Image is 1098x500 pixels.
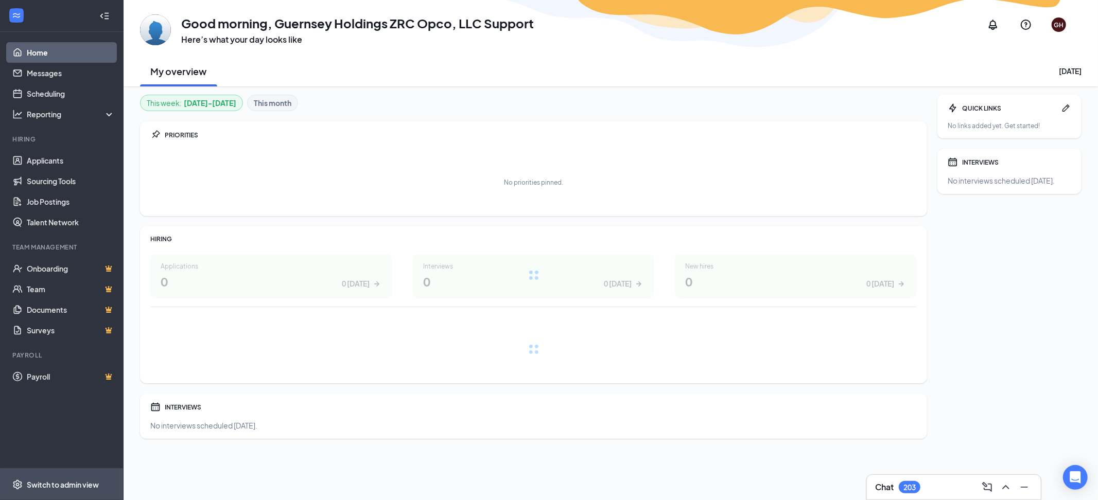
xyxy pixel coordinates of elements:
a: Job Postings [27,191,115,212]
b: This month [254,97,291,109]
div: Hiring [12,135,113,144]
div: QUICK LINKS [962,104,1057,113]
svg: Notifications [987,19,999,31]
div: [DATE] [1059,66,1082,76]
a: DocumentsCrown [27,299,115,320]
svg: ComposeMessage [981,481,994,493]
b: [DATE] - [DATE] [184,97,236,109]
a: TeamCrown [27,279,115,299]
h3: Chat [875,481,894,493]
svg: Bolt [948,103,958,113]
svg: QuestionInfo [1020,19,1032,31]
h3: Here’s what your day looks like [181,34,534,45]
div: No priorities pinned. [504,178,563,187]
svg: Minimize [1018,481,1031,493]
div: Reporting [27,109,115,119]
div: No interviews scheduled [DATE]. [948,175,1071,186]
svg: ChevronUp [1000,481,1012,493]
div: INTERVIEWS [962,158,1071,167]
a: Messages [27,63,115,83]
div: Switch to admin view [27,479,99,490]
div: PRIORITIES [165,131,917,139]
svg: WorkstreamLogo [11,10,22,21]
img: Guernsey Holdings ZRC Opco, LLC Support [140,14,171,45]
button: Minimize [1016,479,1033,495]
svg: Collapse [99,11,110,21]
button: ComposeMessage [979,479,996,495]
div: Open Intercom Messenger [1063,465,1088,490]
a: Talent Network [27,212,115,233]
svg: Pin [150,130,161,140]
div: No interviews scheduled [DATE]. [150,420,917,431]
div: 203 [903,483,916,492]
a: PayrollCrown [27,366,115,387]
div: This week : [147,97,236,109]
svg: Calendar [150,402,161,412]
a: Applicants [27,150,115,171]
div: HIRING [150,235,917,243]
svg: Pen [1061,103,1071,113]
svg: Calendar [948,157,958,167]
a: SurveysCrown [27,320,115,341]
svg: Settings [12,479,23,490]
h2: My overview [151,65,207,78]
div: No links added yet. Get started! [948,121,1071,130]
div: GH [1054,21,1064,29]
button: ChevronUp [998,479,1014,495]
a: Home [27,42,115,63]
a: OnboardingCrown [27,258,115,279]
div: Payroll [12,351,113,360]
svg: Analysis [12,109,23,119]
div: INTERVIEWS [165,403,917,412]
a: Sourcing Tools [27,171,115,191]
div: Team Management [12,243,113,252]
a: Scheduling [27,83,115,104]
h1: Good morning, Guernsey Holdings ZRC Opco, LLC Support [181,14,534,32]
